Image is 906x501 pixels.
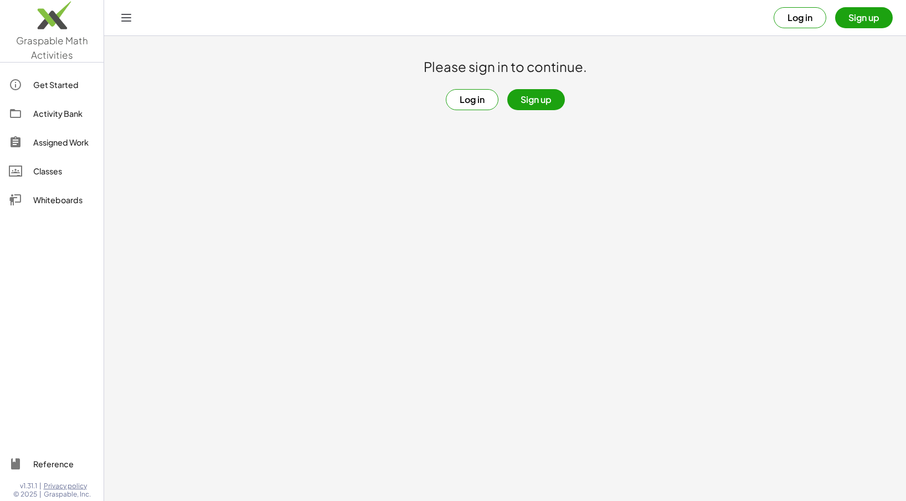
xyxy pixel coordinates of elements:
a: Assigned Work [4,129,99,156]
a: Whiteboards [4,187,99,213]
a: Reference [4,451,99,477]
h1: Please sign in to continue. [424,58,587,76]
span: Graspable, Inc. [44,490,91,499]
div: Assigned Work [33,136,95,149]
div: Activity Bank [33,107,95,120]
a: Classes [4,158,99,184]
button: Log in [774,7,826,28]
div: Reference [33,457,95,471]
div: Whiteboards [33,193,95,206]
button: Toggle navigation [117,9,135,27]
span: © 2025 [13,490,37,499]
button: Sign up [507,89,565,110]
a: Activity Bank [4,100,99,127]
button: Sign up [835,7,893,28]
div: Classes [33,164,95,178]
span: | [39,490,42,499]
span: Graspable Math Activities [16,34,88,61]
span: v1.31.1 [20,482,37,490]
a: Privacy policy [44,482,91,490]
a: Get Started [4,71,99,98]
button: Log in [446,89,498,110]
div: Get Started [33,78,95,91]
span: | [39,482,42,490]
